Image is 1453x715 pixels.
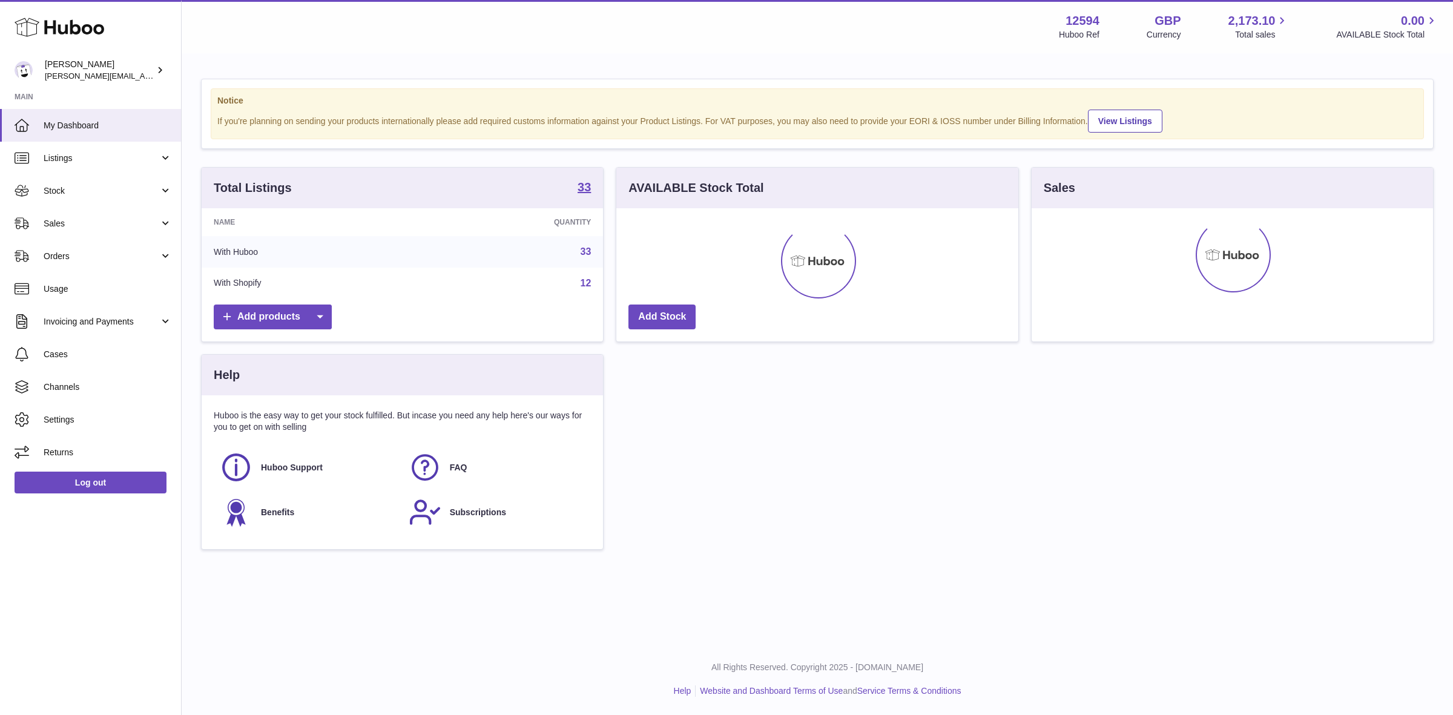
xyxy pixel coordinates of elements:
[261,462,323,473] span: Huboo Support
[44,316,159,328] span: Invoicing and Payments
[409,496,585,529] a: Subscriptions
[418,208,604,236] th: Quantity
[450,462,467,473] span: FAQ
[1228,13,1290,41] a: 2,173.10 Total sales
[674,686,691,696] a: Help
[44,218,159,229] span: Sales
[44,120,172,131] span: My Dashboard
[44,447,172,458] span: Returns
[450,507,506,518] span: Subscriptions
[202,208,418,236] th: Name
[214,410,591,433] p: Huboo is the easy way to get your stock fulfilled. But incase you need any help here's our ways f...
[696,685,961,697] li: and
[217,108,1417,133] div: If you're planning on sending your products internationally please add required customs informati...
[217,95,1417,107] strong: Notice
[857,686,961,696] a: Service Terms & Conditions
[1155,13,1181,29] strong: GBP
[44,185,159,197] span: Stock
[202,236,418,268] td: With Huboo
[1147,29,1181,41] div: Currency
[1401,13,1425,29] span: 0.00
[628,305,696,329] a: Add Stock
[45,71,243,81] span: [PERSON_NAME][EMAIL_ADDRESS][DOMAIN_NAME]
[581,278,591,288] a: 12
[44,283,172,295] span: Usage
[44,153,159,164] span: Listings
[581,246,591,257] a: 33
[202,268,418,299] td: With Shopify
[578,181,591,196] a: 33
[1088,110,1162,133] a: View Listings
[15,472,166,493] a: Log out
[1044,180,1075,196] h3: Sales
[220,451,397,484] a: Huboo Support
[1228,13,1276,29] span: 2,173.10
[1336,29,1438,41] span: AVAILABLE Stock Total
[44,414,172,426] span: Settings
[191,662,1443,673] p: All Rights Reserved. Copyright 2025 - [DOMAIN_NAME]
[409,451,585,484] a: FAQ
[44,251,159,262] span: Orders
[214,180,292,196] h3: Total Listings
[214,305,332,329] a: Add products
[1336,13,1438,41] a: 0.00 AVAILABLE Stock Total
[45,59,154,82] div: [PERSON_NAME]
[15,61,33,79] img: owen@wearemakewaves.com
[44,381,172,393] span: Channels
[700,686,843,696] a: Website and Dashboard Terms of Use
[214,367,240,383] h3: Help
[1066,13,1099,29] strong: 12594
[1235,29,1289,41] span: Total sales
[44,349,172,360] span: Cases
[578,181,591,193] strong: 33
[261,507,294,518] span: Benefits
[628,180,763,196] h3: AVAILABLE Stock Total
[220,496,397,529] a: Benefits
[1059,29,1099,41] div: Huboo Ref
